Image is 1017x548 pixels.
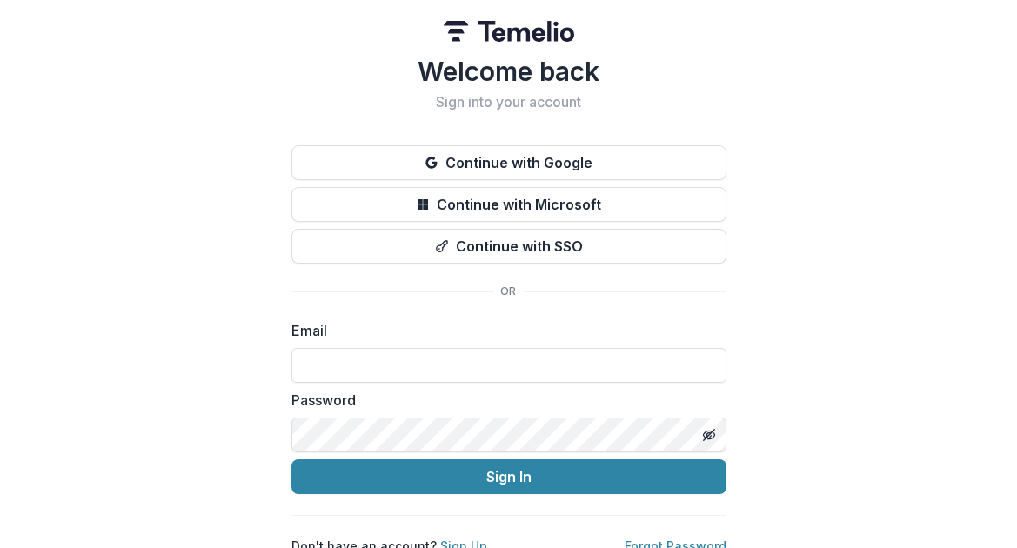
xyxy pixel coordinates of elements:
h2: Sign into your account [291,94,726,110]
h1: Welcome back [291,56,726,87]
button: Continue with SSO [291,229,726,264]
button: Toggle password visibility [695,421,723,449]
label: Password [291,390,716,411]
button: Continue with Google [291,145,726,180]
img: Temelio [444,21,574,42]
button: Sign In [291,459,726,494]
label: Email [291,320,716,341]
button: Continue with Microsoft [291,187,726,222]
